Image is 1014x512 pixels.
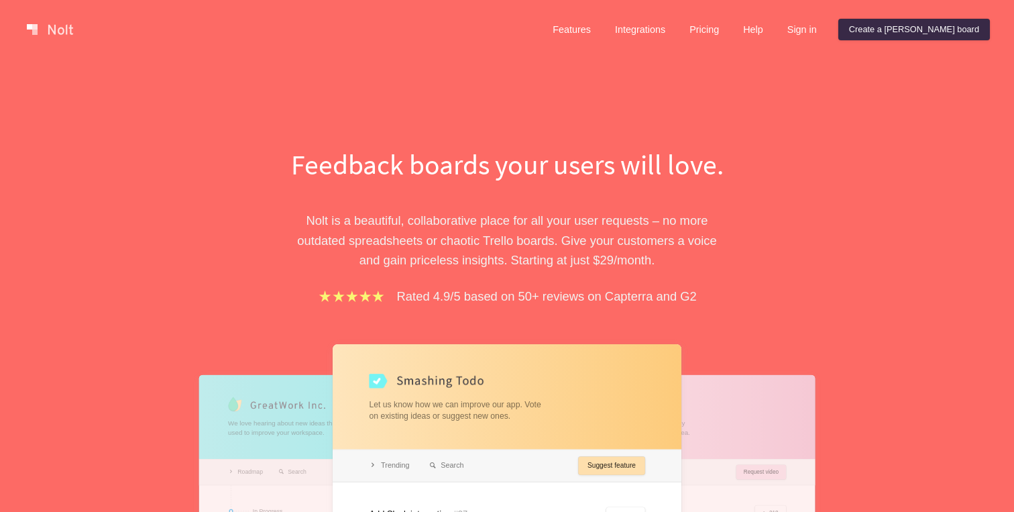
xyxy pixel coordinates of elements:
[732,19,774,40] a: Help
[838,19,990,40] a: Create a [PERSON_NAME] board
[397,287,697,306] p: Rated 4.9/5 based on 50+ reviews on Capterra and G2
[679,19,730,40] a: Pricing
[542,19,602,40] a: Features
[777,19,828,40] a: Sign in
[276,145,738,184] h1: Feedback boards your users will love.
[276,211,738,270] p: Nolt is a beautiful, collaborative place for all your user requests – no more outdated spreadshee...
[317,289,386,304] img: stars.b067e34983.png
[604,19,676,40] a: Integrations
